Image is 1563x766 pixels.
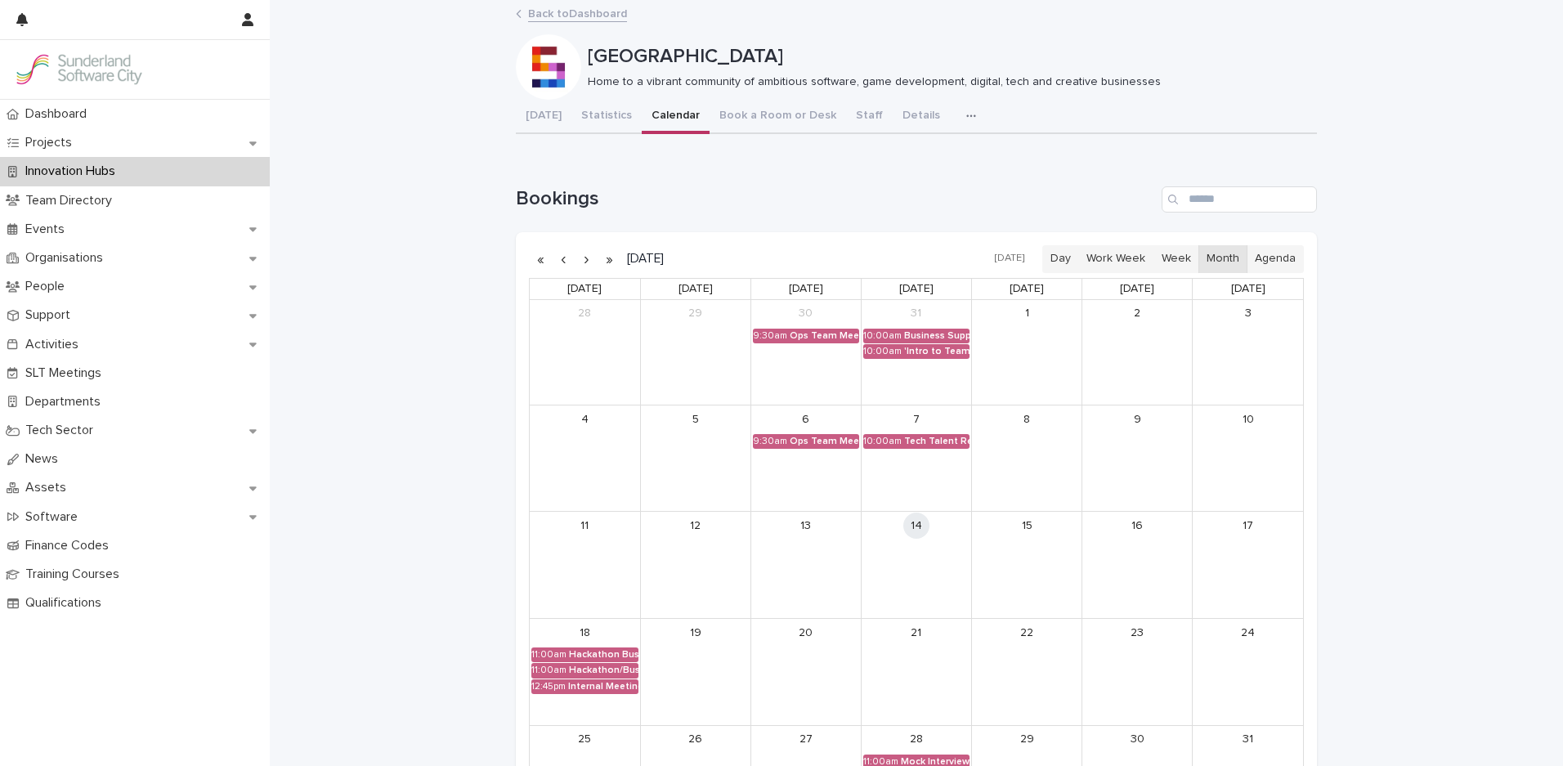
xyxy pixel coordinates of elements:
[516,100,571,134] button: [DATE]
[903,620,929,646] a: August 21, 2025
[19,595,114,611] p: Qualifications
[1124,727,1150,753] a: August 30, 2025
[861,405,971,512] td: August 7, 2025
[1082,619,1193,726] td: August 23, 2025
[904,330,970,342] div: Business Support team day
[790,436,859,447] div: Ops Team Meeting
[903,513,929,539] a: August 14, 2025
[1014,620,1040,646] a: August 22, 2025
[552,246,575,272] button: Previous month
[588,45,1310,69] p: [GEOGRAPHIC_DATA]
[588,75,1304,89] p: Home to a vibrant community of ambitious software, game development, digital, tech and creative b...
[1247,245,1304,273] button: Agenda
[1153,245,1198,273] button: Week
[19,279,78,294] p: People
[19,337,92,352] p: Activities
[753,436,787,447] div: 9:30am
[1193,512,1303,619] td: August 17, 2025
[793,620,819,646] a: August 20, 2025
[683,406,709,432] a: August 5, 2025
[896,279,937,299] a: Thursday
[19,480,79,495] p: Assets
[753,330,787,342] div: 9:30am
[530,300,640,405] td: July 28, 2025
[863,436,902,447] div: 10:00am
[575,246,598,272] button: Next month
[19,451,71,467] p: News
[19,567,132,582] p: Training Courses
[1078,245,1153,273] button: Work Week
[529,246,552,272] button: Previous year
[790,330,859,342] div: Ops Team Meeting
[19,538,122,553] p: Finance Codes
[640,300,750,405] td: July 29, 2025
[786,279,826,299] a: Wednesday
[19,135,85,150] p: Projects
[598,246,620,272] button: Next year
[987,247,1032,271] button: [DATE]
[530,512,640,619] td: August 11, 2025
[1235,727,1261,753] a: August 31, 2025
[793,727,819,753] a: August 27, 2025
[793,513,819,539] a: August 13, 2025
[1014,727,1040,753] a: August 29, 2025
[972,512,1082,619] td: August 15, 2025
[1014,406,1040,432] a: August 8, 2025
[571,620,598,646] a: August 18, 2025
[571,727,598,753] a: August 25, 2025
[19,365,114,381] p: SLT Meetings
[1124,513,1150,539] a: August 16, 2025
[640,619,750,726] td: August 19, 2025
[19,307,83,323] p: Support
[19,394,114,410] p: Departments
[569,649,638,661] div: Hackathon Business Challenge with Edge Digital Manufacturing
[861,619,971,726] td: August 21, 2025
[893,100,950,134] button: Details
[750,512,861,619] td: August 13, 2025
[903,301,929,327] a: July 31, 2025
[1228,279,1269,299] a: Sunday
[750,405,861,512] td: August 6, 2025
[903,727,929,753] a: August 28, 2025
[863,330,902,342] div: 10:00am
[531,681,566,692] div: 12:45pm
[530,405,640,512] td: August 4, 2025
[571,100,642,134] button: Statistics
[1117,279,1158,299] a: Saturday
[19,164,128,179] p: Innovation Hubs
[683,727,709,753] a: August 26, 2025
[904,346,970,357] div: 'Intro to Team' meeting with TTP client
[1042,245,1079,273] button: Day
[1082,405,1193,512] td: August 9, 2025
[531,649,567,661] div: 11:00am
[972,300,1082,405] td: August 1, 2025
[1162,186,1317,213] input: Search
[1198,245,1247,273] button: Month
[19,222,78,237] p: Events
[1014,513,1040,539] a: August 15, 2025
[1124,620,1150,646] a: August 23, 2025
[569,665,638,676] div: Hackathon/Business Challenge Event with Edge Digital Manufacturing
[1082,300,1193,405] td: August 2, 2025
[750,619,861,726] td: August 20, 2025
[568,681,638,692] div: Internal Meeting and Client Meeting for Dynamo [GEOGRAPHIC_DATA]
[1235,301,1261,327] a: August 3, 2025
[640,512,750,619] td: August 12, 2025
[972,405,1082,512] td: August 8, 2025
[528,3,627,22] a: Back toDashboard
[1082,512,1193,619] td: August 16, 2025
[861,512,971,619] td: August 14, 2025
[19,193,125,208] p: Team Directory
[1006,279,1047,299] a: Friday
[861,300,971,405] td: July 31, 2025
[683,301,709,327] a: July 29, 2025
[1124,406,1150,432] a: August 9, 2025
[863,346,902,357] div: 10:00am
[846,100,893,134] button: Staff
[683,620,709,646] a: August 19, 2025
[683,513,709,539] a: August 12, 2025
[1124,301,1150,327] a: August 2, 2025
[1193,619,1303,726] td: August 24, 2025
[642,100,710,134] button: Calendar
[571,513,598,539] a: August 11, 2025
